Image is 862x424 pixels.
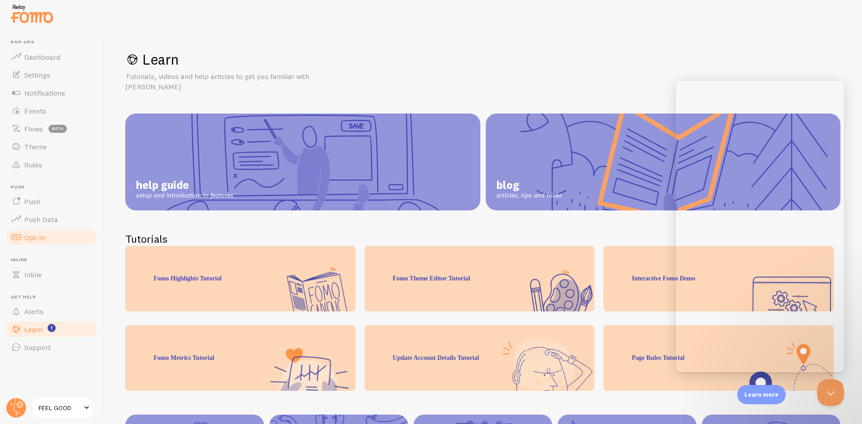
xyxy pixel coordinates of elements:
[5,266,98,284] a: Inline
[5,102,98,120] a: Events
[5,66,98,84] a: Settings
[365,325,595,391] div: Update Account Details Tutorial
[24,52,60,61] span: Dashboard
[5,138,98,156] a: Theme
[486,114,841,210] a: blog articles, tips and tricks
[125,114,480,210] a: help guide setup and introduction to features
[5,192,98,210] a: Push
[32,397,93,419] a: FEEL GOOD
[24,160,42,169] span: Rules
[125,71,341,92] p: Tutorials, videos and help articles to get you familiar with [PERSON_NAME]
[365,246,595,311] div: Fomo Theme Editor Tutorial
[24,325,43,334] span: Learn
[737,385,786,404] div: Learn more
[5,120,98,138] a: Flows beta
[817,379,844,406] iframe: Help Scout Beacon - Close
[24,124,43,133] span: Flows
[744,390,778,399] p: Learn more
[497,178,562,192] span: blog
[39,402,81,413] span: FEEL GOOD
[125,232,840,246] h2: Tutorials
[11,257,98,263] span: Inline
[24,197,40,206] span: Push
[24,270,42,279] span: Inline
[5,210,98,228] a: Push Data
[11,184,98,190] span: Push
[5,156,98,174] a: Rules
[24,142,47,151] span: Theme
[676,81,844,372] iframe: Help Scout Beacon - Live Chat, Contact Form, and Knowledge Base
[136,192,233,200] span: setup and introduction to features
[24,70,50,79] span: Settings
[5,228,98,246] a: Opt-In
[603,325,834,391] div: Page Rules Tutorial
[24,307,44,316] span: Alerts
[5,320,98,338] a: Learn
[24,233,45,242] span: Opt-In
[125,325,356,391] div: Fomo Metrics Tutorial
[5,338,98,356] a: Support
[497,192,562,200] span: articles, tips and tricks
[9,2,54,25] img: fomo-relay-logo-orange.svg
[11,294,98,300] span: Get Help
[125,246,356,311] div: Fomo Highlights Tutorial
[24,343,51,352] span: Support
[11,39,98,45] span: Pop-ups
[5,48,98,66] a: Dashboard
[24,215,58,224] span: Push Data
[136,178,233,192] span: help guide
[24,106,46,115] span: Events
[48,324,56,332] svg: <p>Watch New Feature Tutorials!</p>
[125,50,840,69] h1: Learn
[48,125,67,133] span: beta
[603,246,834,311] div: Interactive Fomo Demo
[5,302,98,320] a: Alerts
[5,84,98,102] a: Notifications
[24,88,65,97] span: Notifications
